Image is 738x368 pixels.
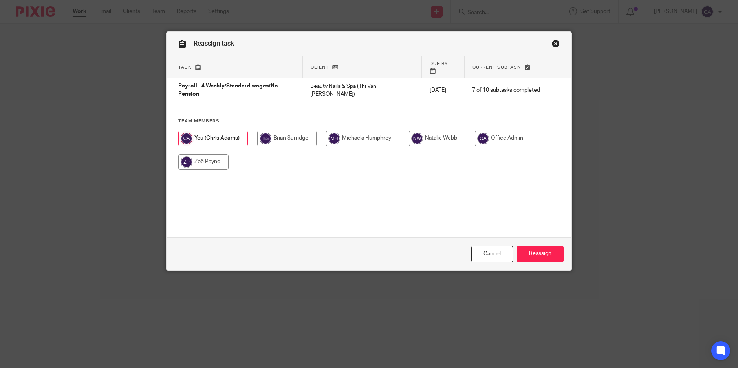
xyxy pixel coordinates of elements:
[517,246,564,262] input: Reassign
[178,118,560,124] h4: Team members
[430,62,448,66] span: Due by
[311,65,329,69] span: Client
[464,78,548,102] td: 7 of 10 subtasks completed
[430,86,457,94] p: [DATE]
[552,40,560,50] a: Close this dialog window
[310,82,414,98] p: Beauty Nails & Spa (Thi Van [PERSON_NAME])
[178,65,192,69] span: Task
[194,40,234,47] span: Reassign task
[471,246,513,262] a: Close this dialog window
[178,84,278,97] span: Payroll - 4 Weekly/Standard wages/No Pension
[472,65,521,69] span: Current subtask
